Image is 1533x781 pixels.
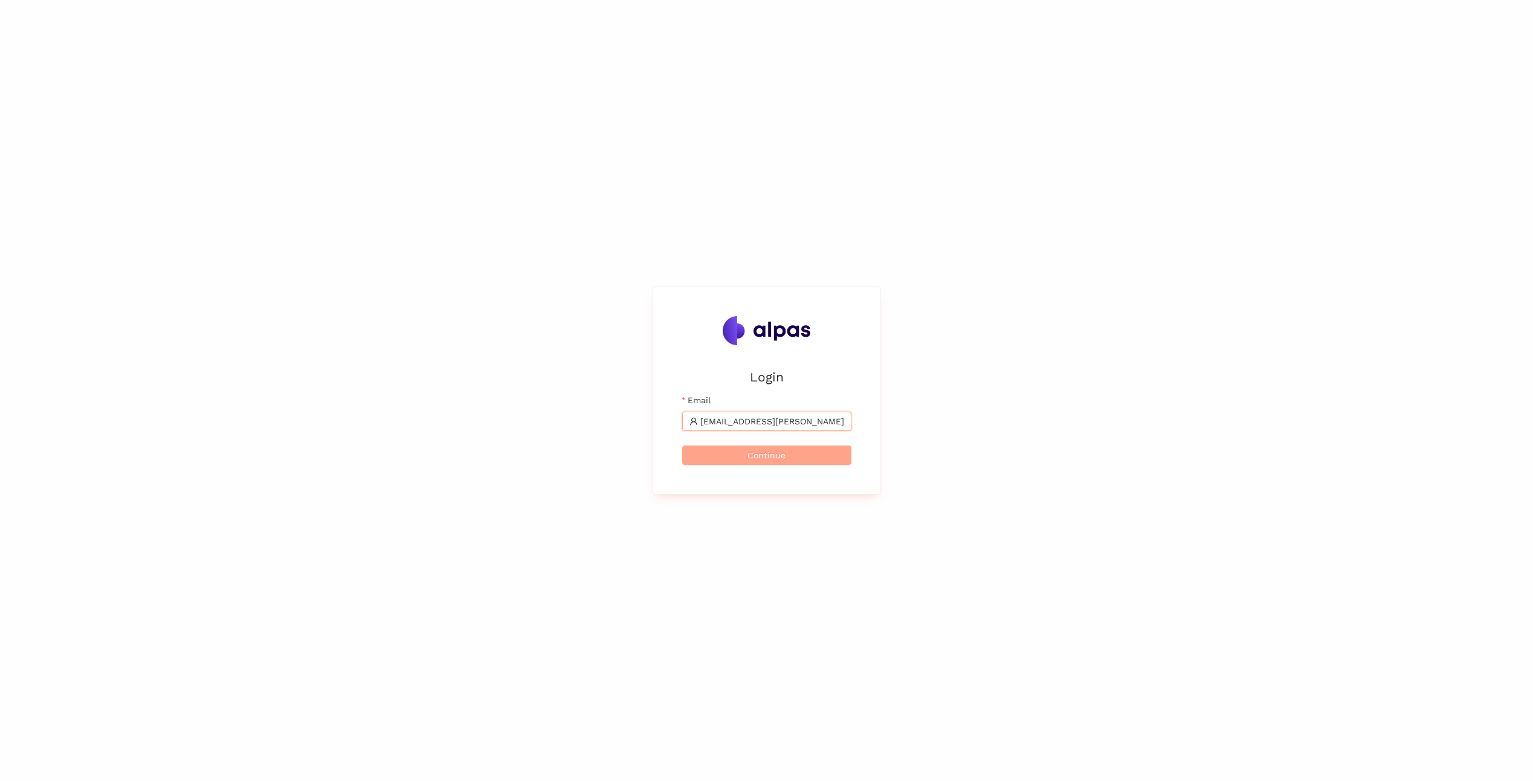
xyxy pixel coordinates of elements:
[747,449,786,462] span: Continue
[700,415,844,428] input: Email
[689,417,698,426] span: user
[682,446,851,465] button: Continue
[682,367,851,387] h2: Login
[723,316,811,345] img: Alpas.ai Logo
[682,394,711,407] label: Email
